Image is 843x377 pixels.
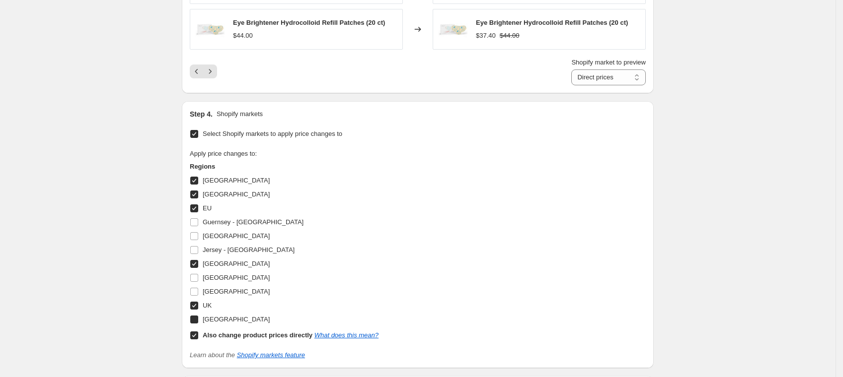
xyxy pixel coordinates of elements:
[190,351,305,359] i: Learn about the
[203,260,270,267] span: [GEOGRAPHIC_DATA]
[233,31,253,41] div: $44.00
[203,218,304,226] span: Guernsey - [GEOGRAPHIC_DATA]
[203,274,270,281] span: [GEOGRAPHIC_DATA]
[190,150,257,157] span: Apply price changes to:
[233,19,385,26] span: Eye Brightener Hydrocolloid Refill Patches (20 ct)
[217,109,263,119] p: Shopify markets
[203,204,212,212] span: EU
[190,64,204,78] button: Previous
[203,288,270,295] span: [GEOGRAPHIC_DATA]
[203,315,270,323] span: [GEOGRAPHIC_DATA]
[190,109,213,119] h2: Step 4.
[203,246,295,253] span: Jersey - [GEOGRAPHIC_DATA]
[203,190,270,198] span: [GEOGRAPHIC_DATA]
[203,64,217,78] button: Next
[237,351,305,359] a: Shopify markets feature
[476,31,496,41] div: $37.40
[314,331,379,339] a: What does this mean?
[190,64,217,78] nav: Pagination
[438,14,468,44] img: Eye_Brightener_Patches_1_80x.jpg
[203,302,212,309] span: UK
[500,31,520,41] strike: $44.00
[203,130,342,137] span: Select Shopify markets to apply price changes to
[203,331,312,339] b: Also change product prices directly
[203,177,270,184] span: [GEOGRAPHIC_DATA]
[571,59,646,66] span: Shopify market to preview
[476,19,628,26] span: Eye Brightener Hydrocolloid Refill Patches (20 ct)
[190,162,379,172] h3: Regions
[203,232,270,240] span: [GEOGRAPHIC_DATA]
[195,14,225,44] img: Eye_Brightener_Patches_1_80x.jpg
